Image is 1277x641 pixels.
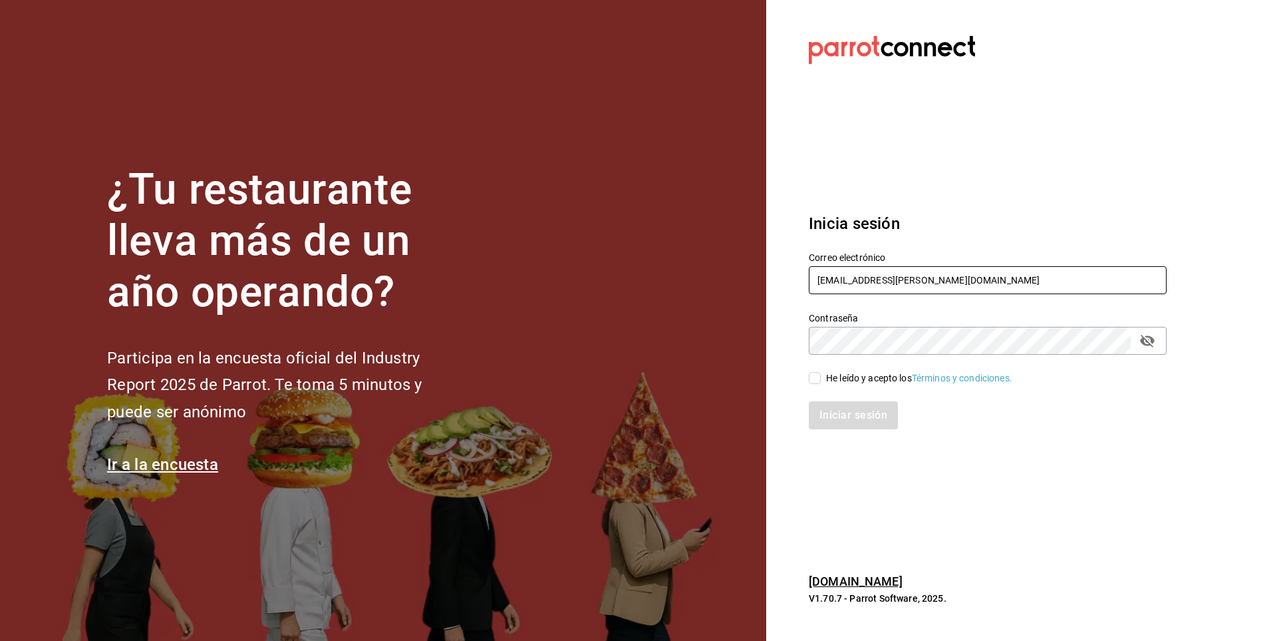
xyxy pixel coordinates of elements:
a: [DOMAIN_NAME] [809,574,903,588]
a: Términos y condiciones. [912,373,1012,383]
h2: Participa en la encuesta oficial del Industry Report 2025 de Parrot. Te toma 5 minutos y puede se... [107,345,466,426]
label: Contraseña [809,314,1167,323]
input: Ingresa tu correo electrónico [809,266,1167,294]
button: passwordField [1136,329,1159,352]
div: He leído y acepto los [826,371,1012,385]
label: Correo electrónico [809,253,1167,262]
h1: ¿Tu restaurante lleva más de un año operando? [107,164,466,318]
h3: Inicia sesión [809,212,1167,236]
a: Ir a la encuesta [107,455,218,474]
p: V1.70.7 - Parrot Software, 2025. [809,592,1167,605]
